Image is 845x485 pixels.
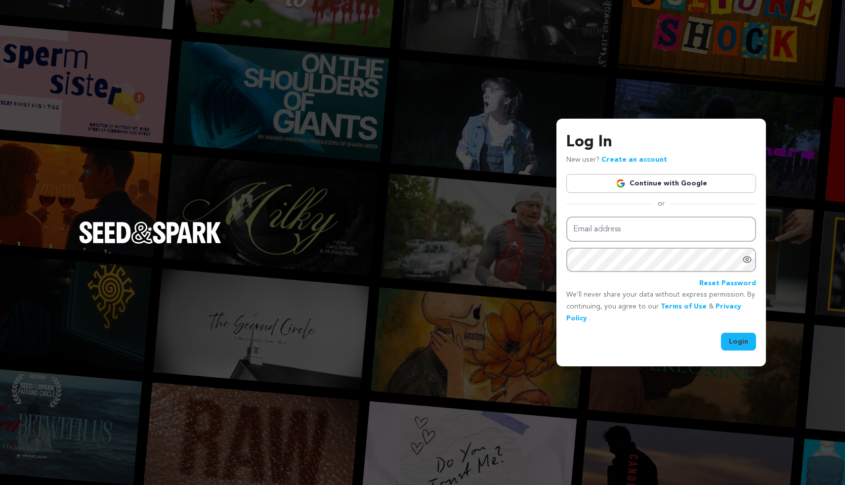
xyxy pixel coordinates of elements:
a: Privacy Policy [566,303,741,322]
p: New user? [566,154,667,166]
a: Show password as plain text. Warning: this will display your password on the screen. [742,255,752,265]
a: Terms of Use [661,303,707,310]
img: Seed&Spark Logo [79,221,221,243]
a: Create an account [601,156,667,163]
a: Seed&Spark Homepage [79,221,221,263]
img: Google logo [616,178,626,188]
a: Reset Password [699,278,756,290]
a: Continue with Google [566,174,756,193]
span: or [652,199,671,209]
p: We’ll never share your data without express permission. By continuing, you agree to our & . [566,289,756,324]
h3: Log In [566,131,756,154]
input: Email address [566,217,756,242]
button: Login [721,333,756,351]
